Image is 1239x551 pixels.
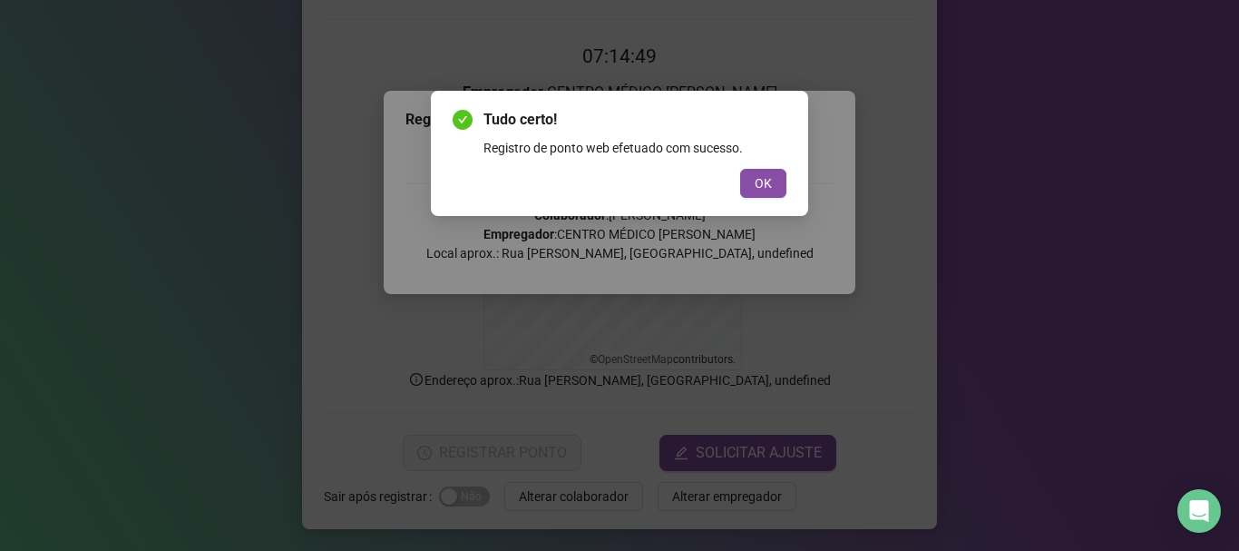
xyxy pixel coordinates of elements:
div: Registro de ponto web efetuado com sucesso. [483,138,786,158]
span: Tudo certo! [483,109,786,131]
div: Open Intercom Messenger [1177,489,1221,533]
span: OK [755,173,772,193]
button: OK [740,169,786,198]
span: check-circle [453,110,473,130]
